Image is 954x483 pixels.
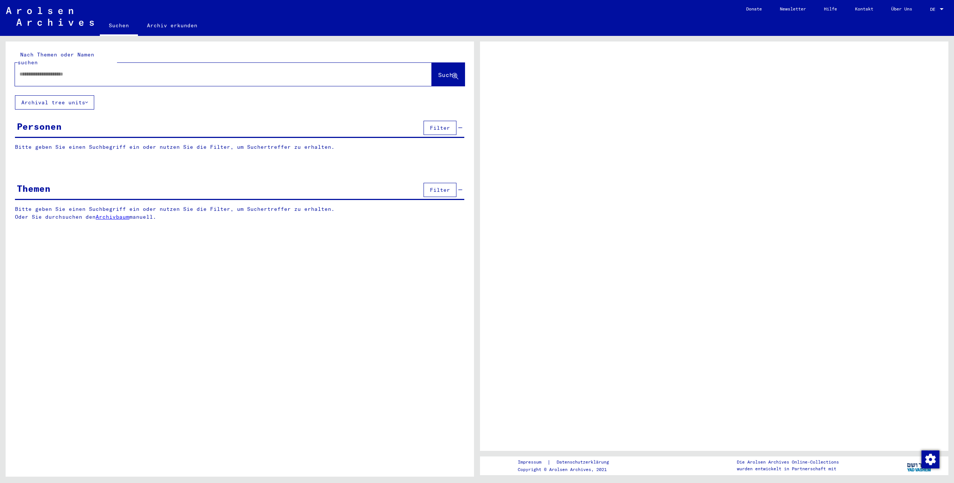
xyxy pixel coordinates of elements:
[438,71,457,79] span: Suche
[905,456,933,475] img: yv_logo.png
[17,120,62,133] div: Personen
[100,16,138,36] a: Suchen
[551,458,618,466] a: Datenschutzerklärung
[15,143,464,151] p: Bitte geben Sie einen Suchbegriff ein oder nutzen Sie die Filter, um Suchertreffer zu erhalten.
[737,465,839,472] p: wurden entwickelt in Partnerschaft mit
[15,95,94,110] button: Archival tree units
[138,16,206,34] a: Archiv erkunden
[18,51,94,66] mat-label: Nach Themen oder Namen suchen
[15,205,465,221] p: Bitte geben Sie einen Suchbegriff ein oder nutzen Sie die Filter, um Suchertreffer zu erhalten. O...
[737,459,839,465] p: Die Arolsen Archives Online-Collections
[518,458,618,466] div: |
[424,183,456,197] button: Filter
[424,121,456,135] button: Filter
[518,466,618,473] p: Copyright © Arolsen Archives, 2021
[921,450,939,468] img: Zustimmung ändern
[17,182,50,195] div: Themen
[432,63,465,86] button: Suche
[430,187,450,193] span: Filter
[930,7,938,12] span: DE
[430,124,450,131] span: Filter
[6,7,94,26] img: Arolsen_neg.svg
[96,213,129,220] a: Archivbaum
[518,458,547,466] a: Impressum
